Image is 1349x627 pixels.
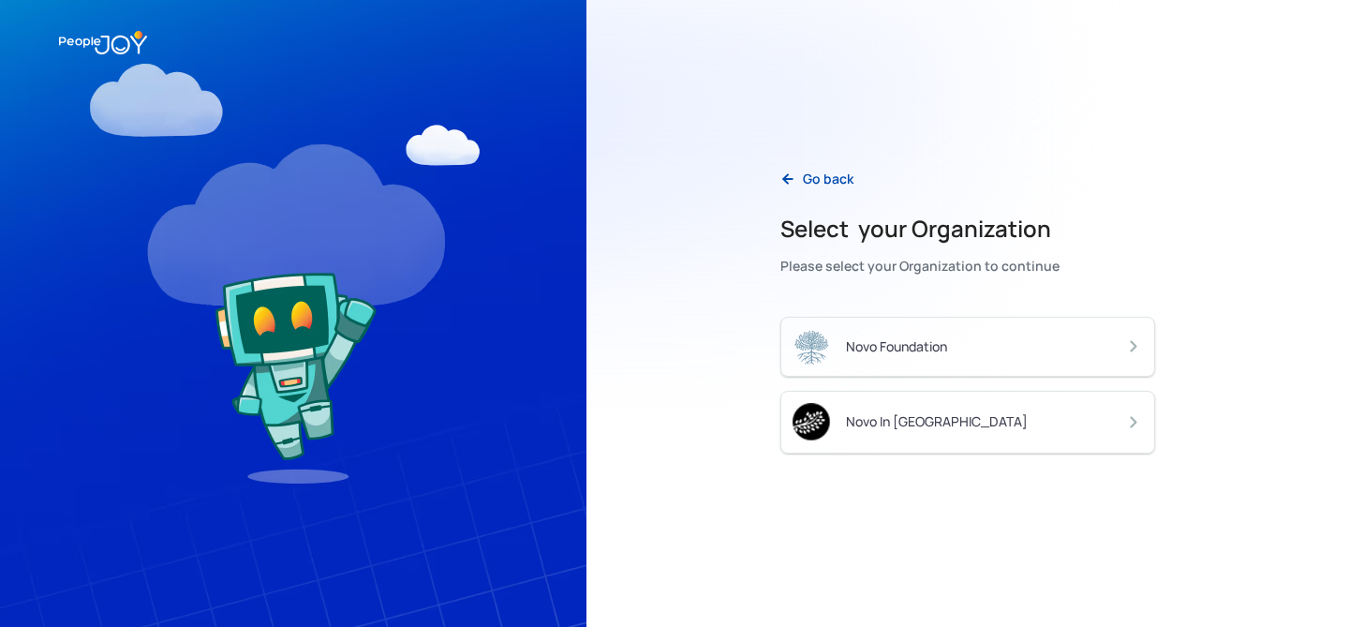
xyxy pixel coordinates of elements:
div: Novo In [GEOGRAPHIC_DATA] [846,412,1028,431]
a: Novo Foundation [780,317,1155,377]
div: Go back [803,170,853,188]
a: Novo In [GEOGRAPHIC_DATA] [780,391,1155,454]
div: Please select your Organization to continue [780,253,1060,279]
a: Go back [765,160,868,199]
div: Novo Foundation [846,337,947,356]
h2: Select your Organization [780,214,1060,244]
